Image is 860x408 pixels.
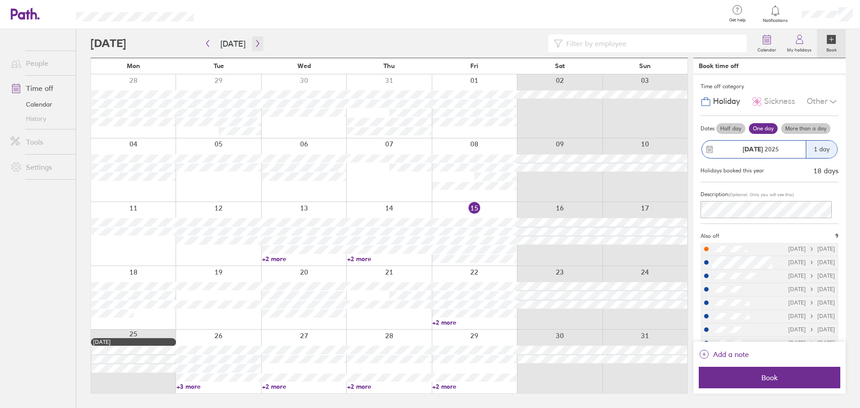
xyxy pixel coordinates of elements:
[699,367,840,388] button: Book
[4,112,76,126] a: History
[699,62,739,69] div: Book time off
[127,62,140,69] span: Mon
[347,255,431,263] a: +2 more
[701,125,714,132] span: Dates
[4,79,76,97] a: Time off
[93,339,174,345] div: [DATE]
[761,4,790,23] a: Notifications
[807,93,838,110] div: Other
[213,36,253,51] button: [DATE]
[782,45,817,53] label: My holidays
[752,45,782,53] label: Calendar
[701,233,719,239] span: Also off
[723,17,752,23] span: Get help
[701,136,838,163] button: [DATE] 20251 day
[262,382,346,391] a: +2 more
[214,62,224,69] span: Tue
[713,97,740,106] span: Holiday
[788,300,835,306] div: [DATE] [DATE]
[563,35,741,52] input: Filter by employee
[262,255,346,263] a: +2 more
[176,382,261,391] a: +3 more
[432,318,516,326] a: +2 more
[432,382,516,391] a: +2 more
[470,62,478,69] span: Fri
[743,145,763,153] strong: [DATE]
[788,313,835,319] div: [DATE] [DATE]
[699,347,749,361] button: Add a note
[701,80,838,93] div: Time off category
[788,326,835,333] div: [DATE] [DATE]
[4,133,76,151] a: Tools
[752,29,782,58] a: Calendar
[555,62,565,69] span: Sat
[788,273,835,279] div: [DATE] [DATE]
[781,123,830,134] label: More than a day
[788,259,835,266] div: [DATE] [DATE]
[749,123,778,134] label: One day
[639,62,651,69] span: Sun
[817,29,846,58] a: Book
[728,192,794,198] span: (Optional. Only you will see this)
[788,286,835,292] div: [DATE] [DATE]
[788,340,835,346] div: [DATE] [DATE]
[835,233,838,239] span: 9
[716,123,745,134] label: Half day
[4,54,76,72] a: People
[701,167,764,174] div: Holidays booked this year
[713,347,749,361] span: Add a note
[4,97,76,112] a: Calendar
[761,18,790,23] span: Notifications
[383,62,395,69] span: Thu
[297,62,311,69] span: Wed
[4,158,76,176] a: Settings
[701,191,728,198] span: Description
[821,45,842,53] label: Book
[813,167,838,175] div: 18 days
[705,374,834,382] span: Book
[782,29,817,58] a: My holidays
[806,141,837,158] div: 1 day
[347,382,431,391] a: +2 more
[788,246,835,252] div: [DATE] [DATE]
[764,97,795,106] span: Sickness
[743,146,779,153] span: 2025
